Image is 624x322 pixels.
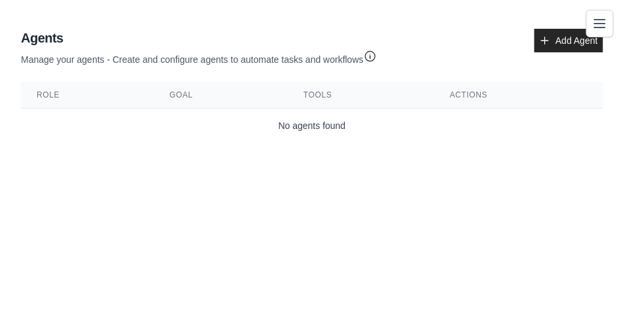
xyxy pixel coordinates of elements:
button: Toggle navigation [586,10,614,37]
td: No agents found [21,109,603,143]
th: Tools [288,82,434,109]
a: Add Agent [534,29,603,52]
th: Role [21,82,154,109]
h2: Agents [21,29,377,47]
th: Actions [434,82,603,109]
p: Manage your agents - Create and configure agents to automate tasks and workflows [21,47,377,66]
th: Goal [154,82,288,109]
